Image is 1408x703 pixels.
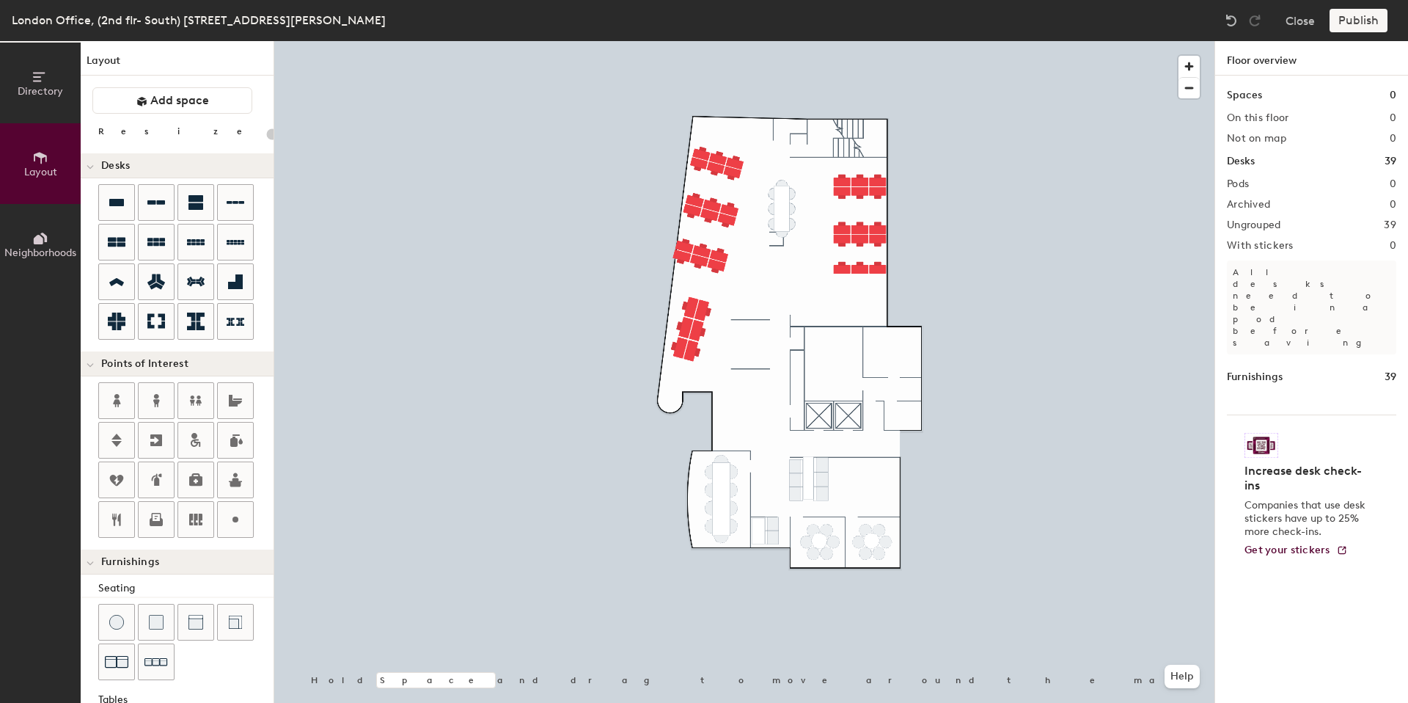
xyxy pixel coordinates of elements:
img: Couch (x2) [105,650,128,674]
h2: Ungrouped [1227,219,1281,231]
h4: Increase desk check-ins [1244,464,1370,493]
h2: Pods [1227,178,1249,190]
span: Add space [150,93,209,108]
img: Couch (x3) [144,651,168,674]
button: Add space [92,87,252,114]
h1: Desks [1227,153,1255,170]
h1: 39 [1385,369,1396,385]
span: Layout [24,166,57,178]
button: Cushion [138,604,175,641]
img: Cushion [149,615,164,630]
button: Couch (x3) [138,644,175,680]
img: Undo [1224,13,1239,28]
span: Desks [101,160,130,172]
a: Get your stickers [1244,544,1348,557]
h2: 39 [1384,219,1396,231]
p: Companies that use desk stickers have up to 25% more check-ins. [1244,499,1370,539]
span: Neighborhoods [4,247,76,259]
span: Get your stickers [1244,544,1330,556]
h2: 0 [1390,199,1396,211]
button: Close [1286,9,1315,32]
img: Redo [1247,13,1262,28]
h1: Furnishings [1227,369,1283,385]
h1: 0 [1390,87,1396,103]
p: All desks need to be in a pod before saving [1227,261,1396,354]
h2: 0 [1390,112,1396,124]
img: Couch (middle) [188,615,203,630]
img: Stool [109,615,124,630]
h2: 0 [1390,178,1396,190]
button: Couch (middle) [177,604,214,641]
div: Resize [98,125,260,137]
button: Stool [98,604,135,641]
img: Couch (corner) [228,615,243,630]
h2: Not on map [1227,133,1286,145]
h2: On this floor [1227,112,1289,124]
img: Sticker logo [1244,433,1278,458]
span: Directory [18,85,63,98]
span: Furnishings [101,556,159,568]
h2: Archived [1227,199,1270,211]
button: Couch (x2) [98,644,135,680]
button: Couch (corner) [217,604,254,641]
h1: Floor overview [1215,41,1408,76]
span: Points of Interest [101,358,188,370]
h1: Spaces [1227,87,1262,103]
div: London Office, (2nd flr- South) [STREET_ADDRESS][PERSON_NAME] [12,11,386,29]
h1: Layout [81,53,274,76]
div: Seating [98,580,274,597]
button: Help [1165,665,1200,688]
h2: With stickers [1227,240,1294,252]
h1: 39 [1385,153,1396,170]
h2: 0 [1390,240,1396,252]
h2: 0 [1390,133,1396,145]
